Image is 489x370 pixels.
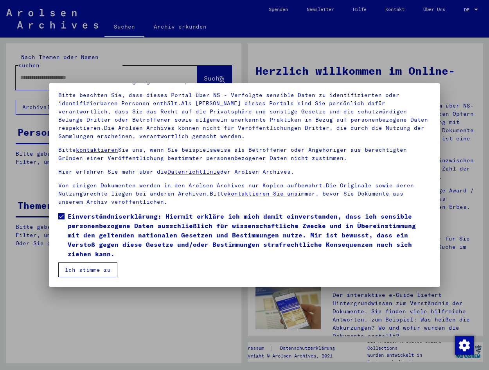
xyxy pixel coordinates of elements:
p: Von einigen Dokumenten werden in den Arolsen Archives nur Kopien aufbewahrt.Die Originale sowie d... [58,181,431,206]
a: Datenrichtlinie [167,168,220,175]
a: kontaktieren [76,146,118,153]
span: Einverständniserklärung: Hiermit erkläre ich mich damit einverstanden, dass ich sensible personen... [68,212,431,259]
button: Ich stimme zu [58,262,117,277]
p: Bitte Sie uns, wenn Sie beispielsweise als Betroffener oder Angehöriger aus berechtigten Gründen ... [58,146,431,162]
img: Zustimmung ändern [455,336,474,355]
p: Hier erfahren Sie mehr über die der Arolsen Archives. [58,168,431,176]
a: kontaktieren Sie uns [227,190,298,197]
p: Bitte beachten Sie, dass dieses Portal über NS - Verfolgte sensible Daten zu identifizierten oder... [58,91,431,140]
